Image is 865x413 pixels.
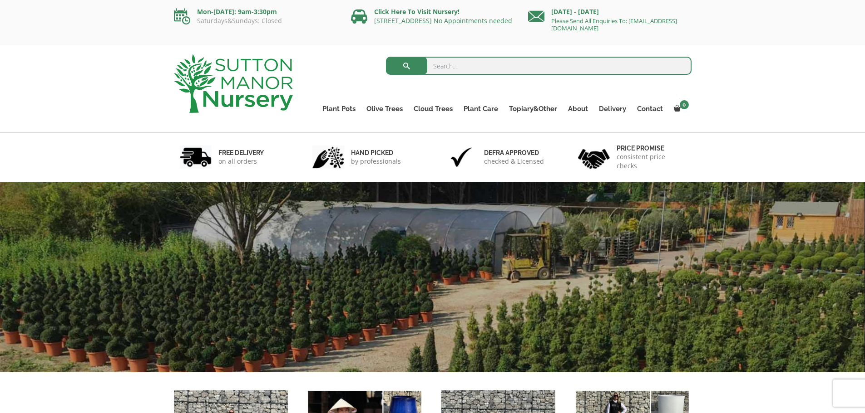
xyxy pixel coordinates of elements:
img: 4.jpg [578,143,610,171]
img: logo [174,54,293,113]
p: by professionals [351,157,401,166]
a: Olive Trees [361,102,408,115]
p: Mon-[DATE]: 9am-3:30pm [174,6,337,17]
input: Search... [386,57,692,75]
p: consistent price checks [617,152,686,170]
h6: Price promise [617,144,686,152]
a: Plant Care [458,102,504,115]
h6: Defra approved [484,149,544,157]
a: [STREET_ADDRESS] No Appointments needed [374,16,512,25]
a: Plant Pots [317,102,361,115]
a: Please Send All Enquiries To: [EMAIL_ADDRESS][DOMAIN_NAME] [551,17,677,32]
h6: FREE DELIVERY [218,149,264,157]
a: 0 [668,102,692,115]
p: on all orders [218,157,264,166]
a: Cloud Trees [408,102,458,115]
img: 1.jpg [180,146,212,169]
p: checked & Licensed [484,157,544,166]
p: [DATE] - [DATE] [528,6,692,17]
p: Saturdays&Sundays: Closed [174,17,337,24]
h6: hand picked [351,149,401,157]
span: 0 [680,100,689,109]
a: Topiary&Other [504,102,563,115]
img: 3.jpg [445,146,477,169]
a: Contact [632,102,668,115]
img: 2.jpg [312,146,344,169]
a: About [563,102,593,115]
a: Click Here To Visit Nursery! [374,7,460,16]
a: Delivery [593,102,632,115]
